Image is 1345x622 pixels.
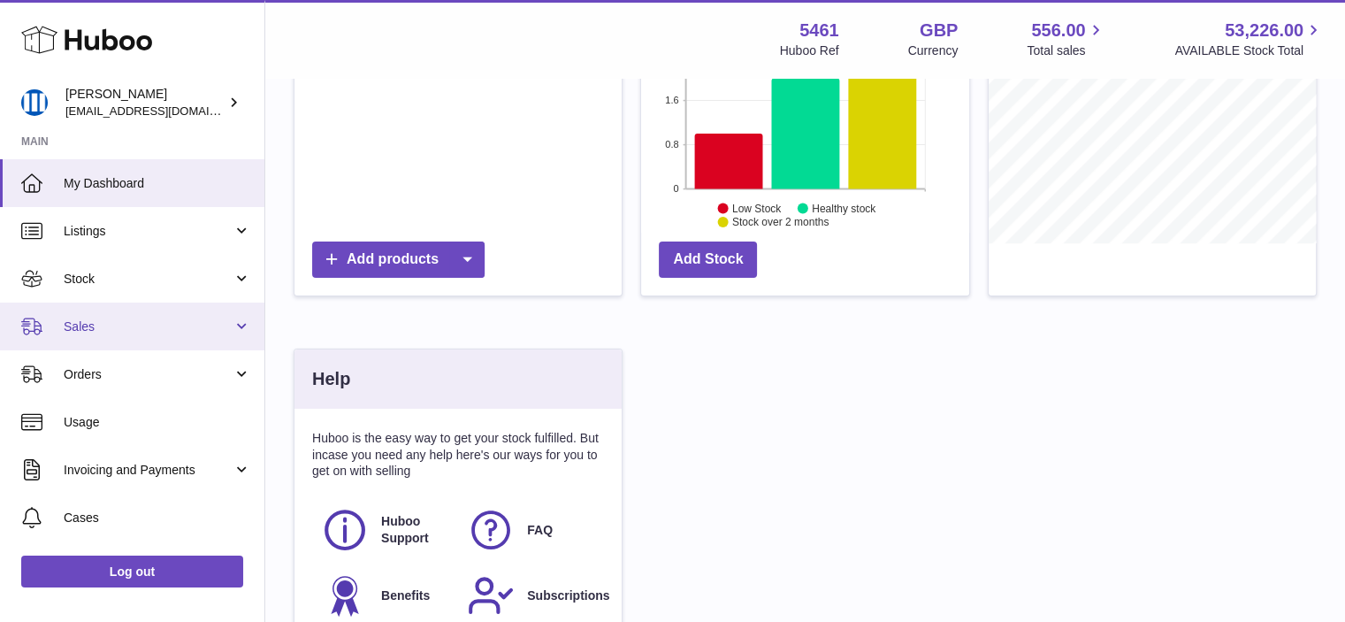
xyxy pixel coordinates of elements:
div: Huboo Ref [780,42,839,59]
h3: Help [312,367,350,391]
text: 0.8 [666,139,679,150]
span: Orders [64,366,233,383]
a: Subscriptions [467,572,595,619]
a: Benefits [321,572,449,619]
span: Invoicing and Payments [64,462,233,479]
div: Currency [908,42,959,59]
text: Low Stock [732,202,782,214]
img: oksana@monimoto.com [21,89,48,116]
text: Healthy stock [812,202,876,214]
strong: GBP [920,19,958,42]
span: Listings [64,223,233,240]
span: My Dashboard [64,175,251,192]
strong: 5461 [799,19,839,42]
text: 1.6 [666,95,679,105]
span: Sales [64,319,233,335]
span: AVAILABLE Stock Total [1174,42,1324,59]
span: Stock [64,271,233,288]
text: Stock over 2 months [732,216,829,228]
span: Subscriptions [527,587,609,604]
span: 556.00 [1031,19,1085,42]
a: Add Stock [659,242,757,278]
span: Cases [64,510,251,526]
span: [EMAIL_ADDRESS][DOMAIN_NAME] [65,104,260,118]
a: Log out [21,556,243,587]
span: Benefits [381,587,430,604]
a: Huboo Support [321,506,449,554]
a: FAQ [467,506,595,554]
a: Add products [312,242,485,278]
a: 556.00 Total sales [1027,19,1105,59]
span: 53,226.00 [1225,19,1303,42]
p: Huboo is the easy way to get your stock fulfilled. But incase you need any help here's our ways f... [312,430,604,480]
a: 53,226.00 AVAILABLE Stock Total [1174,19,1324,59]
text: 0 [674,183,679,194]
span: Total sales [1027,42,1105,59]
span: Huboo Support [381,513,447,547]
span: Usage [64,414,251,431]
div: [PERSON_NAME] [65,86,225,119]
span: FAQ [527,522,553,539]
